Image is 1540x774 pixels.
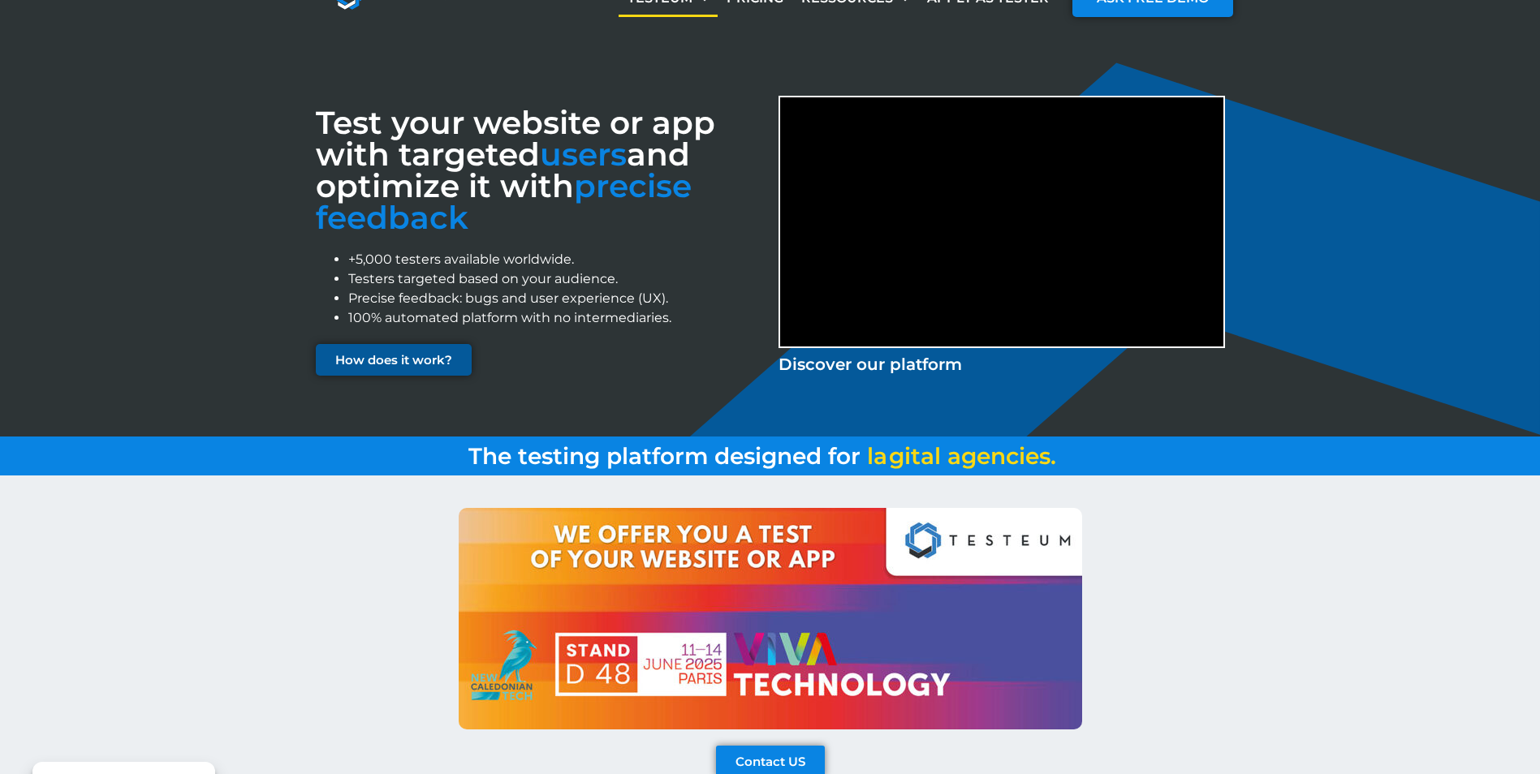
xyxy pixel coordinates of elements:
h3: Test your website or app with targeted and optimize it with [316,107,762,234]
iframe: Discover Testeum [780,97,1223,346]
a: How does it work? [316,344,472,376]
li: Precise feedback: bugs and user experience (UX). [348,289,762,308]
span: Contact US [735,755,805,768]
li: 100% automated platform with no intermediaries. [348,308,762,328]
font: precise feedback [316,166,692,237]
span: users [540,135,627,174]
span: How does it work? [335,354,452,366]
p: Discover our platform [779,352,1225,376]
span: The testing platform designed for [468,442,861,470]
li: +5,000 testers available worldwide. [348,250,762,269]
li: Testers targeted based on your audience. [348,269,762,289]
